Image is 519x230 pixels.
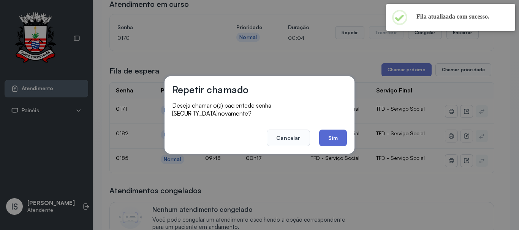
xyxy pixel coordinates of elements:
[172,102,271,117] span: de senha [SECURITY_DATA]
[172,102,347,117] p: Deseja chamar o(a) paciente novamente?
[267,130,310,146] button: Cancelar
[319,130,347,146] button: Sim
[172,84,248,95] h3: Repetir chamado
[416,13,503,20] h2: Fila atualizada com sucesso.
